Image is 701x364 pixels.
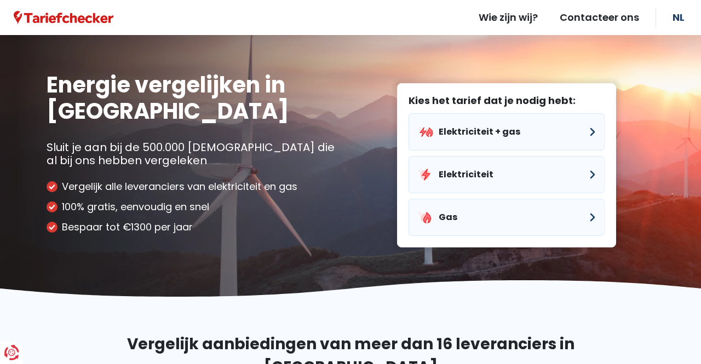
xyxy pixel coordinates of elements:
[47,72,342,124] h1: Energie vergelijken in [GEOGRAPHIC_DATA]
[409,95,605,107] label: Kies het tarief dat je nodig hebt:
[14,10,113,25] a: Tariefchecker
[409,199,605,236] button: Gas
[409,156,605,193] button: Elektriciteit
[47,201,342,213] li: 100% gratis, eenvoudig en snel
[14,11,113,25] img: Tariefchecker logo
[409,113,605,151] button: Elektriciteit + gas
[47,141,342,167] p: Sluit je aan bij de 500.000 [DEMOGRAPHIC_DATA] die al bij ons hebben vergeleken
[47,221,342,233] li: Bespaar tot €1300 per jaar
[47,181,342,193] li: Vergelijk alle leveranciers van elektriciteit en gas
